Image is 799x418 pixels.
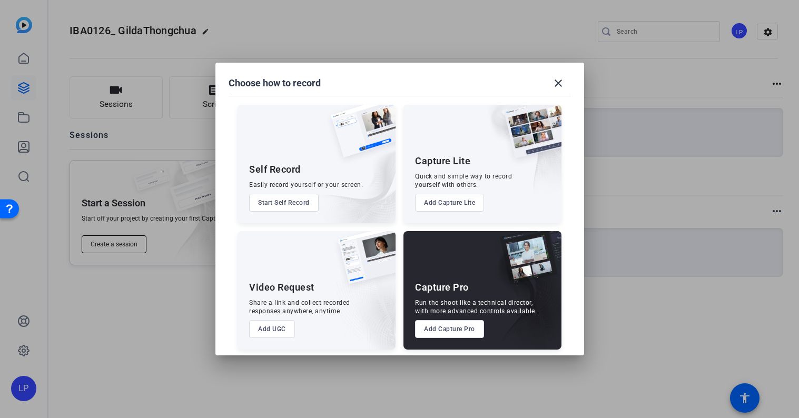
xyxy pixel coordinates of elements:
[330,231,396,295] img: ugc-content.png
[249,194,319,212] button: Start Self Record
[249,181,363,189] div: Easily record yourself or your screen.
[467,105,561,210] img: embarkstudio-capture-lite.png
[229,77,321,89] h1: Choose how to record
[552,77,565,89] mat-icon: close
[415,172,512,189] div: Quick and simple way to record yourself with others.
[496,105,561,169] img: capture-lite.png
[484,244,561,350] img: embarkstudio-capture-pro.png
[415,155,470,167] div: Capture Lite
[249,320,295,338] button: Add UGC
[415,281,469,294] div: Capture Pro
[492,231,561,295] img: capture-pro.png
[415,194,484,212] button: Add Capture Lite
[249,281,314,294] div: Video Request
[249,163,301,176] div: Self Record
[334,264,396,350] img: embarkstudio-ugc-content.png
[249,298,350,315] div: Share a link and collect recorded responses anywhere, anytime.
[304,127,396,223] img: embarkstudio-self-record.png
[415,320,484,338] button: Add Capture Pro
[415,298,537,315] div: Run the shoot like a technical director, with more advanced controls available.
[323,105,396,168] img: self-record.png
